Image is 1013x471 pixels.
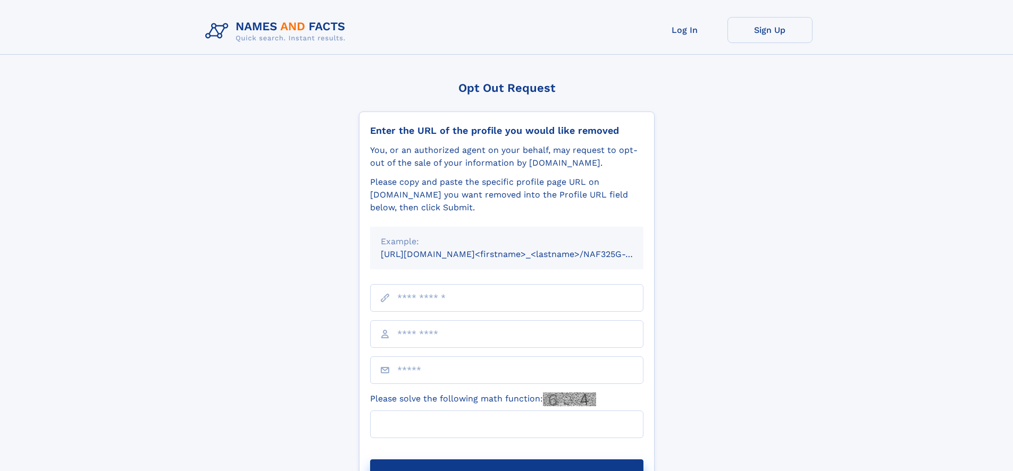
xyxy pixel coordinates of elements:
[370,392,596,406] label: Please solve the following math function:
[381,249,664,259] small: [URL][DOMAIN_NAME]<firstname>_<lastname>/NAF325G-xxxxxxxx
[642,17,727,43] a: Log In
[727,17,813,43] a: Sign Up
[201,17,354,46] img: Logo Names and Facts
[381,235,633,248] div: Example:
[370,125,643,136] div: Enter the URL of the profile you would like removed
[359,81,655,95] div: Opt Out Request
[370,176,643,214] div: Please copy and paste the specific profile page URL on [DOMAIN_NAME] you want removed into the Pr...
[370,144,643,169] div: You, or an authorized agent on your behalf, may request to opt-out of the sale of your informatio...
